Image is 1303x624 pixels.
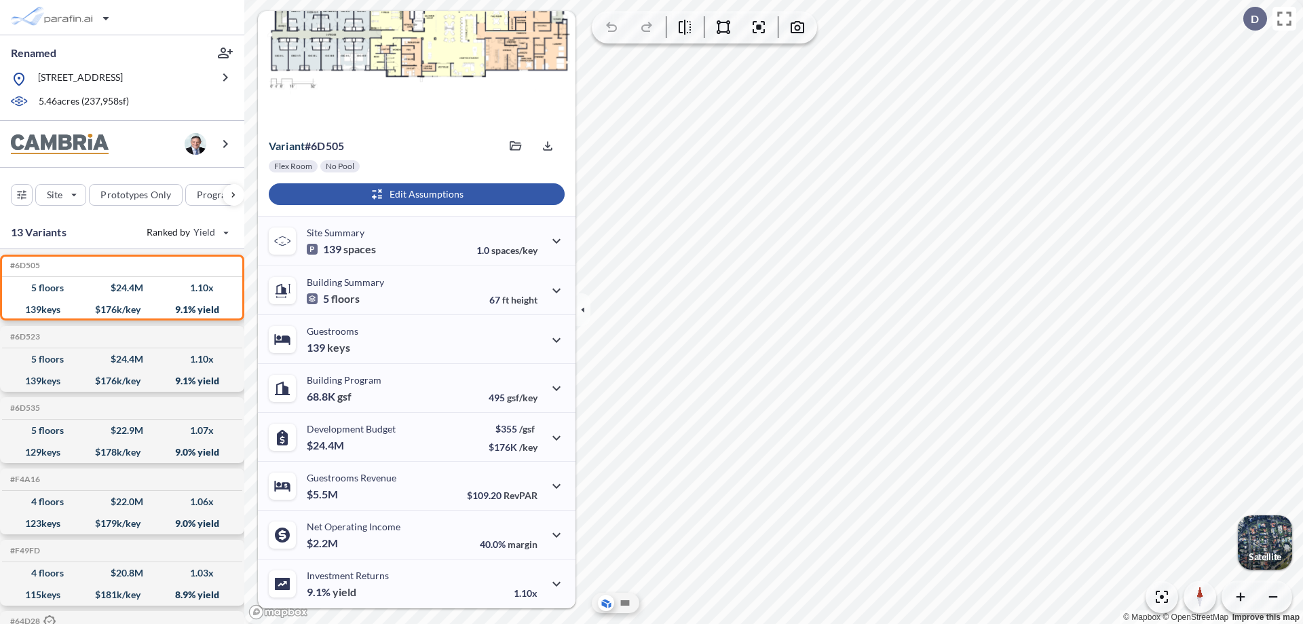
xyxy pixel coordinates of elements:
[333,585,356,599] span: yield
[185,184,259,206] button: Program
[476,244,537,256] p: 1.0
[89,184,183,206] button: Prototypes Only
[100,188,171,202] p: Prototypes Only
[502,294,509,306] span: ft
[185,133,206,155] img: user logo
[269,139,344,153] p: # 6d505
[467,490,537,501] p: $109.20
[7,403,40,413] h5: Click to copy the code
[307,325,358,337] p: Guestrooms
[7,261,40,270] h5: Click to copy the code
[197,188,235,202] p: Program
[491,244,537,256] span: spaces/key
[269,183,565,205] button: Edit Assumptions
[307,227,364,238] p: Site Summary
[307,390,352,403] p: 68.8K
[504,490,537,501] span: RevPAR
[307,292,360,306] p: 5
[1232,612,1300,622] a: Improve this map
[1249,551,1281,562] p: Satellite
[489,423,537,435] p: $355
[269,139,305,152] span: Variant
[11,45,56,60] p: Renamed
[617,595,633,611] button: Site Plan
[508,538,537,550] span: margin
[480,538,537,550] p: 40.0%
[598,595,614,611] button: Aerial View
[519,423,535,435] span: /gsf
[307,374,381,386] p: Building Program
[327,341,350,354] span: keys
[331,292,360,306] span: floors
[1238,515,1292,570] img: Switcher Image
[307,536,340,550] p: $2.2M
[307,423,396,435] p: Development Budget
[1251,13,1259,25] p: D
[35,184,86,206] button: Site
[1238,515,1292,570] button: Switcher ImageSatellite
[507,392,537,403] span: gsf/key
[7,332,40,342] h5: Click to copy the code
[248,604,308,620] a: Mapbox homepage
[136,221,238,243] button: Ranked by Yield
[307,276,384,288] p: Building Summary
[7,475,40,484] h5: Click to copy the code
[39,94,129,109] p: 5.46 acres ( 237,958 sf)
[489,294,537,306] p: 67
[1163,612,1228,622] a: OpenStreetMap
[326,161,354,172] p: No Pool
[519,441,537,453] span: /key
[343,242,376,256] span: spaces
[307,488,340,501] p: $5.5M
[489,392,537,403] p: 495
[1123,612,1160,622] a: Mapbox
[307,585,356,599] p: 9.1%
[337,390,352,403] span: gsf
[7,546,40,555] h5: Click to copy the code
[11,134,109,155] img: BrandImage
[307,439,346,452] p: $24.4M
[514,587,537,599] p: 1.10x
[11,224,67,240] p: 13 Variants
[307,341,350,354] p: 139
[307,521,400,532] p: Net Operating Income
[307,242,376,256] p: 139
[489,441,537,453] p: $176K
[38,71,123,88] p: [STREET_ADDRESS]
[47,188,62,202] p: Site
[193,225,216,239] span: Yield
[307,472,396,483] p: Guestrooms Revenue
[511,294,537,306] span: height
[307,570,389,581] p: Investment Returns
[274,161,312,172] p: Flex Room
